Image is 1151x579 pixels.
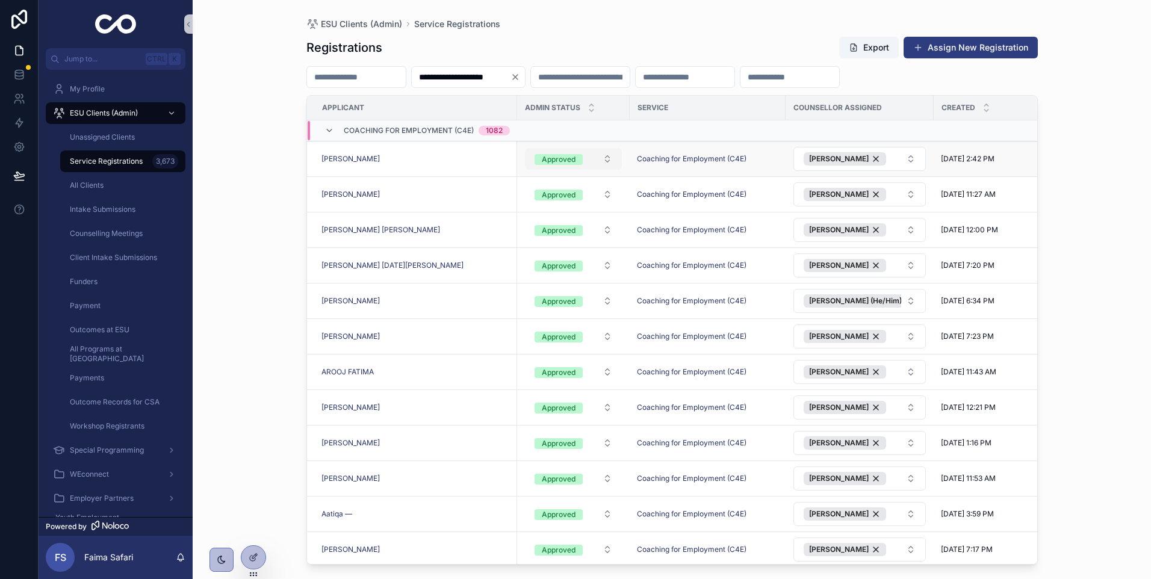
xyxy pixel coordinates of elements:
a: [PERSON_NAME] [321,154,510,164]
h1: Registrations [306,39,382,56]
button: Select Button [525,468,622,489]
a: AROOJ FATIMA [321,367,374,377]
button: Select Button [793,147,926,171]
span: Coaching for Employment (C4E) [637,367,746,377]
span: [DATE] 11:53 AM [941,474,996,483]
span: [DATE] 1:16 PM [941,438,991,448]
button: Unselect 8 [804,507,886,521]
a: Select Button [793,182,926,207]
a: Aatiqa — [321,509,352,519]
button: Select Button [525,184,622,205]
a: [PERSON_NAME] [321,438,510,448]
span: Intake Submissions [70,205,135,214]
a: [PERSON_NAME] [321,154,380,164]
span: [PERSON_NAME] [809,509,869,519]
a: [DATE] 11:43 AM [941,367,1039,377]
span: Coaching for Employment (C4E) [637,296,746,306]
div: Approved [542,367,575,378]
a: Select Button [524,503,622,525]
a: [DATE] 12:21 PM [941,403,1039,412]
span: [PERSON_NAME] [321,296,380,306]
a: [PERSON_NAME] [321,403,510,412]
a: [DATE] 7:17 PM [941,545,1039,554]
span: [PERSON_NAME] (He/Him) [809,296,902,306]
div: Approved [542,332,575,342]
span: [DATE] 11:43 AM [941,367,996,377]
div: Approved [542,403,575,413]
button: Select Button [793,218,926,242]
div: Approved [542,296,575,307]
a: Select Button [524,467,622,490]
span: Jump to... [64,54,141,64]
a: Intake Submissions [60,199,185,220]
a: Powered by [39,517,193,536]
button: Select Button [525,326,622,347]
a: Select Button [524,432,622,454]
div: 3,673 [152,154,178,169]
a: Select Button [793,217,926,243]
span: Coaching for Employment (C4E) [637,474,746,483]
button: Select Button [793,466,926,491]
span: [PERSON_NAME] [321,474,380,483]
a: Assign New Registration [904,37,1038,58]
a: [DATE] 11:53 AM [941,474,1039,483]
a: My Profile [46,78,185,100]
a: Coaching for Employment (C4E) [637,190,746,199]
div: Approved [542,225,575,236]
a: [PERSON_NAME] [321,545,510,554]
a: [PERSON_NAME] [321,438,380,448]
button: Select Button [793,395,926,420]
a: WEconnect [46,463,185,485]
span: Coaching for Employment (C4E) [637,225,746,235]
a: Select Button [793,288,926,314]
a: Funders [60,271,185,293]
span: Coaching for Employment (C4E) [637,403,746,412]
p: Faima Safari [84,551,133,563]
a: Coaching for Employment (C4E) [637,296,778,306]
button: Unselect 7 [804,436,886,450]
a: Coaching for Employment (C4E) [637,509,778,519]
button: Select Button [793,253,926,277]
span: Workshop Registrants [70,421,144,431]
span: Client Intake Submissions [70,253,157,262]
span: Coaching for Employment (C4E) [344,126,474,135]
span: [DATE] 3:59 PM [941,509,994,519]
img: App logo [95,14,137,34]
a: Coaching for Employment (C4E) [637,332,778,341]
span: [PERSON_NAME] [PERSON_NAME] [321,225,440,235]
span: [DATE] 12:21 PM [941,403,996,412]
span: Employer Partners [70,494,134,503]
a: AROOJ FATIMA [321,367,510,377]
div: Approved [542,545,575,556]
span: [PERSON_NAME] [809,154,869,164]
a: Payment [60,295,185,317]
span: Payment [70,301,101,311]
span: Coaching for Employment (C4E) [637,332,746,341]
span: ESU Clients (Admin) [321,18,402,30]
a: Coaching for Employment (C4E) [637,261,746,270]
a: [PERSON_NAME] [321,190,510,199]
a: [PERSON_NAME] [321,403,380,412]
span: Counselling Meetings [70,229,143,238]
a: [DATE] 7:20 PM [941,261,1039,270]
div: Approved [542,438,575,449]
button: Unselect 8 [804,472,886,485]
span: Youth Employment Connections [55,513,158,532]
span: Coaching for Employment (C4E) [637,438,746,448]
button: Select Button [525,539,622,560]
a: Coaching for Employment (C4E) [637,545,746,554]
a: [PERSON_NAME] [321,190,380,199]
a: Select Button [524,289,622,312]
a: Select Button [524,183,622,206]
a: Select Button [524,396,622,419]
a: Select Button [793,324,926,349]
span: [PERSON_NAME] [809,438,869,448]
div: Approved [542,261,575,271]
button: Export [839,37,899,58]
a: [DATE] 6:34 PM [941,296,1039,306]
button: Select Button [793,289,926,313]
a: Select Button [524,361,622,383]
